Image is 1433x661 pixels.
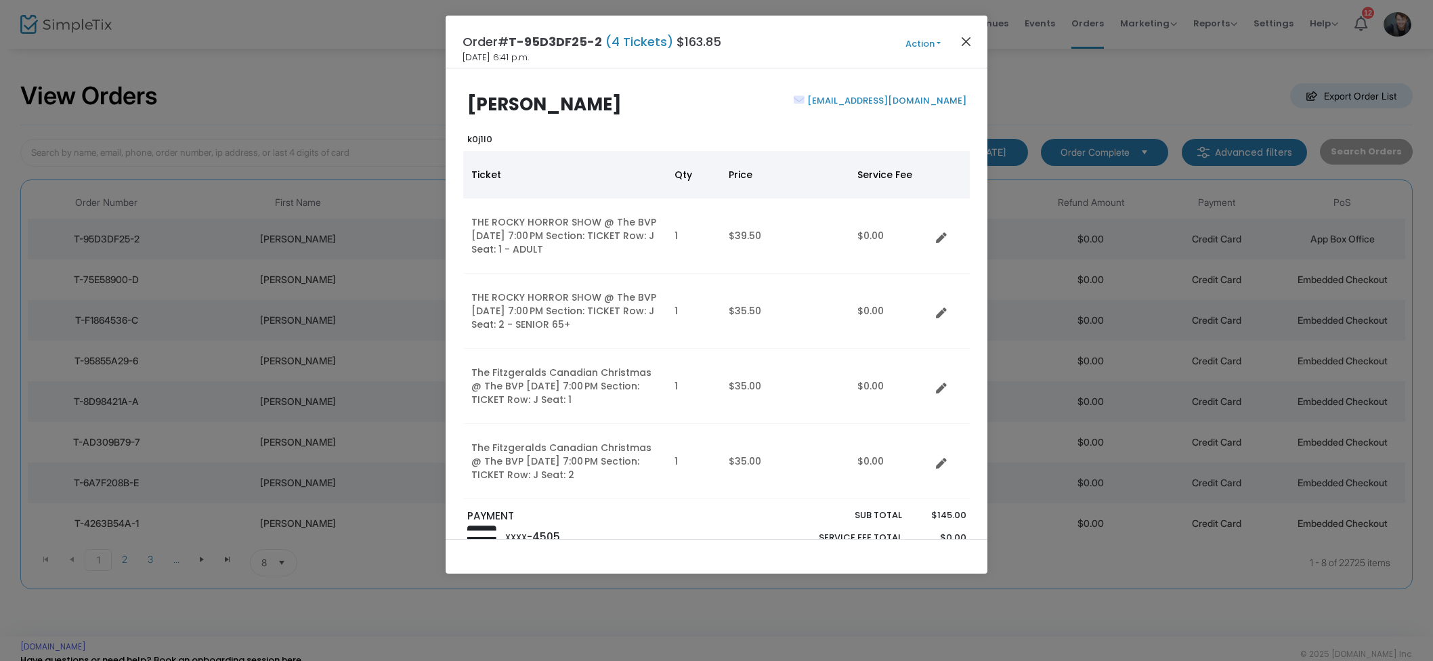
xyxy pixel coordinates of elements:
[666,424,721,499] td: 1
[463,51,529,64] span: [DATE] 6:41 p.m.
[463,198,666,274] td: THE ROCKY HORROR SHOW @ The BVP [DATE] 7:00 PM Section: TICKET Row: J Seat: 1 - ADULT
[721,424,849,499] td: $35.00
[505,532,527,543] span: XXXX
[915,509,966,522] p: $145.00
[787,531,902,545] p: Service Fee Total
[463,274,666,349] td: THE ROCKY HORROR SHOW @ The BVP [DATE] 7:00 PM Section: TICKET Row: J Seat: 2 - SENIOR 65+
[509,33,602,50] span: T-95D3DF25-2
[882,37,964,51] button: Action
[849,424,931,499] td: $0.00
[666,274,721,349] td: 1
[666,349,721,424] td: 1
[467,509,710,524] p: PAYMENT
[463,33,721,51] h4: Order# $163.85
[721,198,849,274] td: $39.50
[849,349,931,424] td: $0.00
[463,151,970,499] div: Data table
[787,509,902,522] p: Sub total
[527,530,560,544] span: -4505
[849,151,931,198] th: Service Fee
[602,33,677,50] span: (4 Tickets)
[721,151,849,198] th: Price
[721,274,849,349] td: $35.50
[915,531,966,545] p: $0.00
[958,33,975,50] button: Close
[463,151,666,198] th: Ticket
[666,198,721,274] td: 1
[467,92,622,116] b: [PERSON_NAME]
[721,349,849,424] td: $35.00
[849,198,931,274] td: $0.00
[666,151,721,198] th: Qty
[467,133,492,146] b: k0j1l0
[463,349,666,424] td: The Fitzgeralds Canadian Christmas @ The BVP [DATE] 7:00 PM Section: TICKET Row: J Seat: 1
[849,274,931,349] td: $0.00
[805,94,966,107] a: [EMAIL_ADDRESS][DOMAIN_NAME]
[463,424,666,499] td: The Fitzgeralds Canadian Christmas @ The BVP [DATE] 7:00 PM Section: TICKET Row: J Seat: 2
